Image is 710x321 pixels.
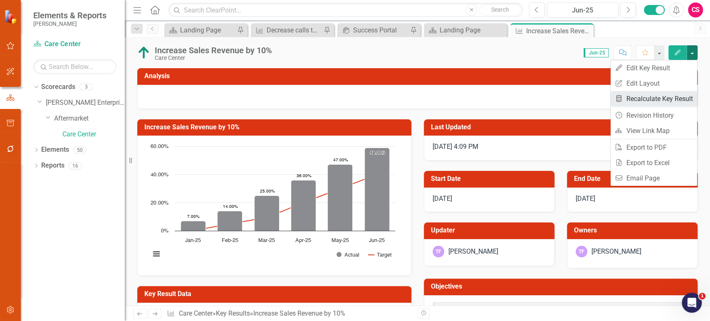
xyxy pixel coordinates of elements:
[431,227,550,234] h3: Updater
[253,25,322,35] a: Decrease calls to Operator queue by 50%
[440,25,505,35] div: Landing Page
[144,123,407,131] h3: Increase Sales Revenue by 10%
[41,161,64,170] a: Reports
[331,238,349,243] text: May-25
[431,283,694,290] h3: Objectives
[167,309,411,319] div: » »
[333,158,348,162] text: 47.00%
[491,6,509,13] span: Search
[33,10,106,20] span: Elements & Reports
[339,25,408,35] a: Success Portal
[54,114,125,123] a: Aftermarket
[526,26,591,36] div: Increase Sales Revenue by 10%
[181,148,390,231] g: Actual, series 1 of 2. Bar series with 6 bars.
[4,9,19,24] img: ClearPoint Strategy
[253,309,345,317] div: Increase Sales Revenue by 10%
[41,145,69,155] a: Elements
[144,72,417,80] h3: Analysis
[584,48,609,57] span: Jun-25
[151,248,162,260] button: View chart menu, Chart
[431,123,591,131] h3: Last Updated
[33,40,116,49] a: Care Center
[426,25,505,35] a: Landing Page
[155,46,272,55] div: Increase Sales Revenue by 10%
[611,76,697,91] a: Edit Layout
[79,84,93,91] div: 3
[33,59,116,74] input: Search Below...
[368,252,391,258] button: Show Target
[297,174,312,178] text: 36.00%
[336,252,359,258] button: Show Actual
[550,5,615,15] div: Jun-25
[187,215,200,219] text: 7.00%
[365,148,390,231] path: Jun-25, 59. Actual.
[260,189,275,193] text: 25.00%
[479,4,521,16] button: Search
[258,238,275,243] text: Mar-25
[611,170,697,186] a: Email Page
[328,165,353,231] path: May-25, 47. Actual.
[151,200,168,206] text: 20.00%
[611,60,697,76] a: Edit Key Result
[73,146,87,153] div: 50
[168,3,523,17] input: Search ClearPoint...
[291,180,316,231] path: Apr-25, 36. Actual.
[267,25,322,35] div: Decrease calls to Operator queue by 50%
[166,25,235,35] a: Landing Page
[151,172,168,178] text: 40.00%
[611,108,697,123] a: Revision History
[218,211,242,231] path: Feb-25, 14. Actual.
[151,144,168,149] text: 60.00%
[33,20,106,27] small: [PERSON_NAME]
[255,196,280,231] path: Mar-25, 25. Actual.
[611,123,697,138] a: View Link Map
[547,2,618,17] button: Jun-25
[576,246,587,257] div: TF
[144,290,407,298] h3: Key Result Data
[611,91,697,106] a: Recalculate Key Result
[688,2,703,17] button: CS
[369,238,385,243] text: Jun-25
[611,140,697,155] a: Export to PDF
[155,55,272,61] div: Care Center
[591,247,641,257] div: [PERSON_NAME]
[222,238,238,243] text: Feb-25
[574,175,693,183] h3: End Date
[424,136,698,160] div: [DATE] 4:09 PM
[46,98,125,108] a: [PERSON_NAME] Enterprise
[146,142,399,267] svg: Interactive chart
[179,309,213,317] a: Care Center
[62,130,125,139] a: Care Center
[216,309,250,317] a: Key Results
[433,246,444,257] div: TF
[146,142,403,267] div: Chart. Highcharts interactive chart.
[699,293,705,299] span: 1
[353,25,408,35] div: Success Portal
[223,205,238,209] text: 14.00%
[69,162,82,169] div: 16
[448,247,498,257] div: [PERSON_NAME]
[370,151,385,155] text: 59.00%
[137,46,151,59] img: On Track
[181,221,206,231] path: Jan-25, 7. Actual.
[433,195,452,202] span: [DATE]
[611,155,697,170] a: Export to Excel
[682,293,702,313] iframe: Intercom live chat
[185,238,201,243] text: Jan-25
[295,238,311,243] text: Apr-25
[574,227,693,234] h3: Owners
[161,228,168,234] text: 0%
[576,195,595,202] span: [DATE]
[41,82,75,92] a: Scorecards
[431,175,550,183] h3: Start Date
[180,25,235,35] div: Landing Page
